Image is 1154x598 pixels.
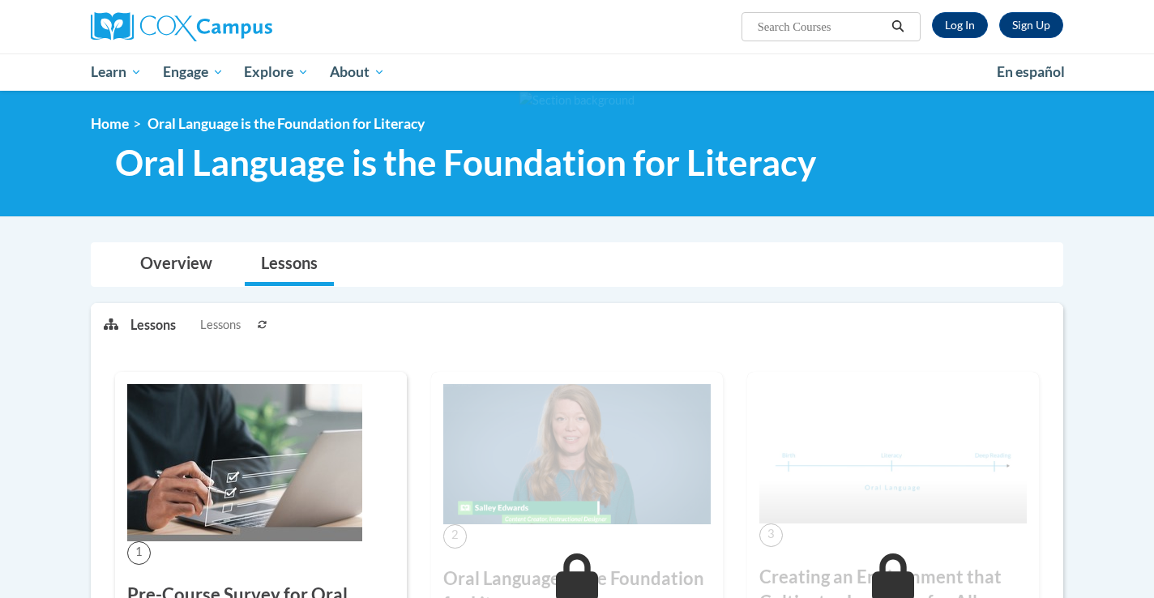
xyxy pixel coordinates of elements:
[91,115,129,132] a: Home
[245,243,334,286] a: Lessons
[66,53,1088,91] div: Main menu
[759,523,783,547] span: 3
[127,541,151,565] span: 1
[886,17,910,36] button: Search
[443,384,711,525] img: Course Image
[997,63,1065,80] span: En español
[759,384,1027,523] img: Course Image
[319,53,395,91] a: About
[91,12,399,41] a: Cox Campus
[519,92,635,109] img: Section background
[91,62,142,82] span: Learn
[756,17,886,36] input: Search Courses
[244,62,309,82] span: Explore
[200,316,241,334] span: Lessons
[127,384,362,541] img: Course Image
[80,53,152,91] a: Learn
[163,62,224,82] span: Engage
[115,141,816,184] span: Oral Language is the Foundation for Literacy
[330,62,385,82] span: About
[986,55,1075,89] a: En español
[233,53,319,91] a: Explore
[91,12,272,41] img: Cox Campus
[932,12,988,38] a: Log In
[443,524,467,548] span: 2
[999,12,1063,38] a: Register
[124,243,229,286] a: Overview
[130,316,176,334] p: Lessons
[152,53,234,91] a: Engage
[147,115,425,132] span: Oral Language is the Foundation for Literacy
